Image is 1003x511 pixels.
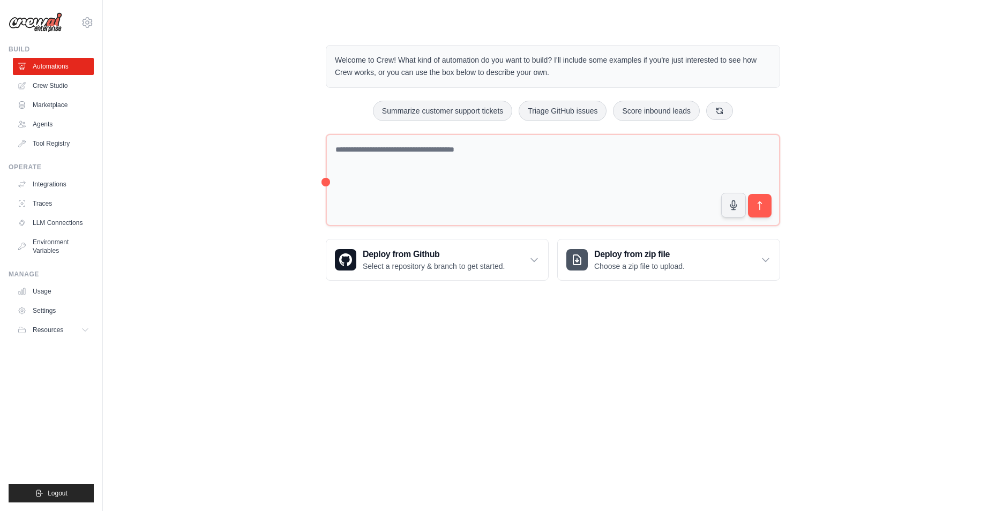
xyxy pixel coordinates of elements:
[9,163,94,171] div: Operate
[13,96,94,114] a: Marketplace
[13,234,94,259] a: Environment Variables
[13,58,94,75] a: Automations
[9,45,94,54] div: Build
[335,54,771,79] p: Welcome to Crew! What kind of automation do you want to build? I'll include some examples if you'...
[13,321,94,339] button: Resources
[9,270,94,279] div: Manage
[363,248,505,261] h3: Deploy from Github
[13,214,94,231] a: LLM Connections
[13,116,94,133] a: Agents
[9,12,62,33] img: Logo
[13,302,94,319] a: Settings
[594,248,685,261] h3: Deploy from zip file
[48,489,68,498] span: Logout
[594,261,685,272] p: Choose a zip file to upload.
[613,101,700,121] button: Score inbound leads
[33,326,63,334] span: Resources
[13,195,94,212] a: Traces
[13,176,94,193] a: Integrations
[13,135,94,152] a: Tool Registry
[13,77,94,94] a: Crew Studio
[363,261,505,272] p: Select a repository & branch to get started.
[13,283,94,300] a: Usage
[9,484,94,502] button: Logout
[519,101,607,121] button: Triage GitHub issues
[373,101,512,121] button: Summarize customer support tickets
